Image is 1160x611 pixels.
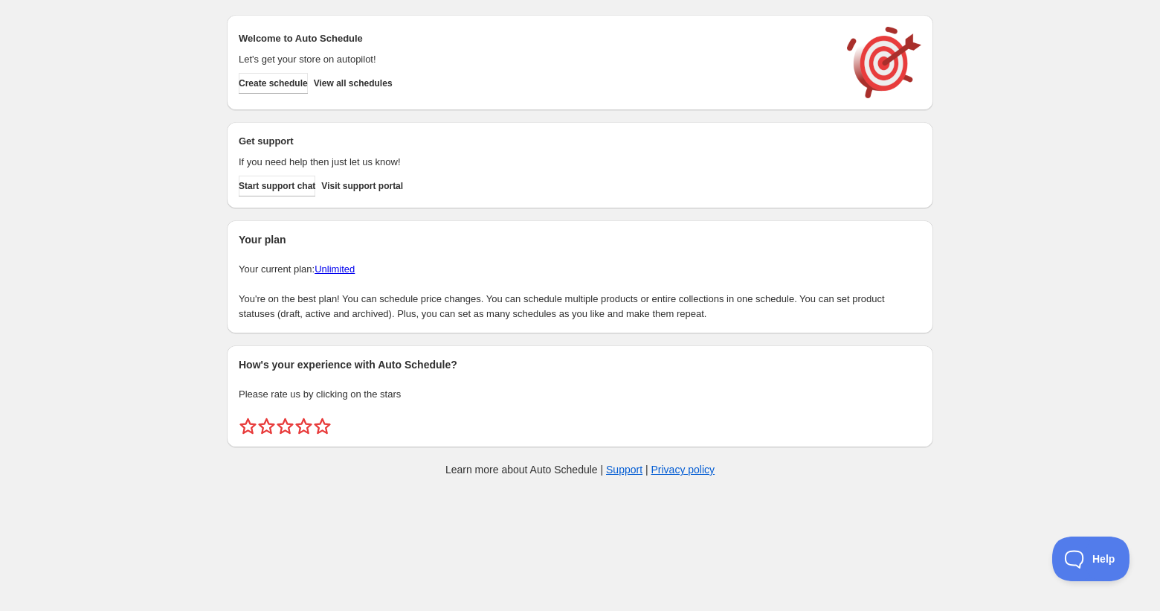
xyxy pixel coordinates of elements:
p: Your current plan: [239,262,921,277]
h2: Your plan [239,232,921,247]
p: Let's get your store on autopilot! [239,52,832,67]
h2: How's your experience with Auto Schedule? [239,357,921,372]
a: Privacy policy [651,464,715,476]
p: Please rate us by clicking on the stars [239,387,921,402]
a: Support [606,464,642,476]
button: Create schedule [239,73,308,94]
a: Visit support portal [321,176,403,196]
p: Learn more about Auto Schedule | | [445,462,715,477]
a: Unlimited [315,263,355,275]
span: Create schedule [239,77,308,89]
span: View all schedules [314,77,393,89]
button: View all schedules [314,73,393,94]
h2: Welcome to Auto Schedule [239,31,832,46]
p: If you need help then just let us know! [239,155,832,170]
span: Visit support portal [321,180,403,192]
iframe: Toggle Customer Support [1052,537,1130,581]
span: Start support chat [239,180,315,192]
h2: Get support [239,134,832,149]
p: You're on the best plan! You can schedule price changes. You can schedule multiple products or en... [239,292,921,322]
a: Start support chat [239,176,315,196]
